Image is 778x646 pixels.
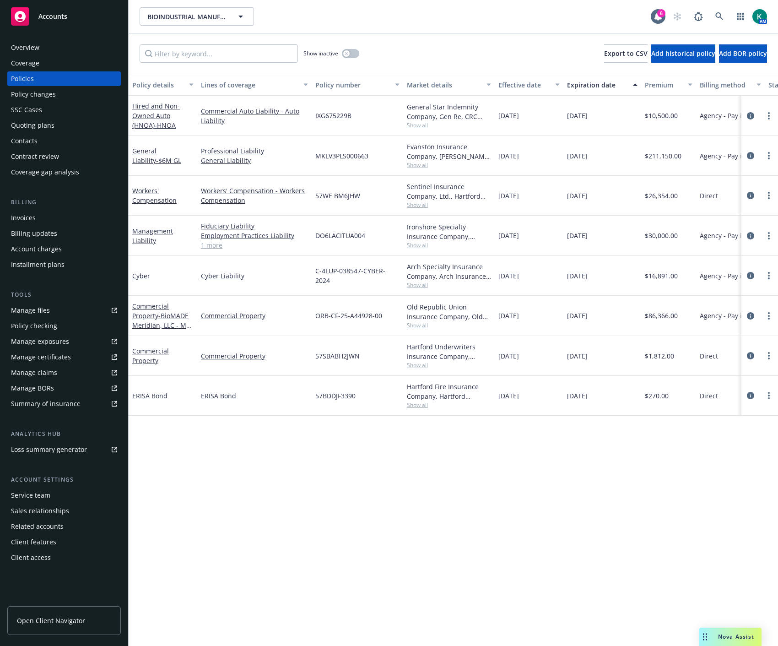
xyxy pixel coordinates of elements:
[11,381,54,396] div: Manage BORs
[11,488,50,503] div: Service team
[700,311,758,320] span: Agency - Pay in full
[495,74,563,96] button: Effective date
[7,535,121,549] a: Client features
[407,182,491,201] div: Sentinel Insurance Company, Ltd., Hartford Insurance Group
[7,71,121,86] a: Policies
[11,149,59,164] div: Contract review
[403,74,495,96] button: Market details
[11,103,42,117] div: SSC Cases
[315,351,360,361] span: 57SBABH2JWN
[651,49,715,58] span: Add historical policy
[11,303,50,318] div: Manage files
[7,504,121,518] a: Sales relationships
[407,241,491,249] span: Show all
[745,230,756,241] a: circleInformation
[11,257,65,272] div: Installment plans
[7,429,121,439] div: Analytics hub
[498,231,519,240] span: [DATE]
[132,271,150,280] a: Cyber
[17,616,85,625] span: Open Client Navigator
[700,151,758,161] span: Agency - Pay in full
[645,111,678,120] span: $10,500.00
[201,351,308,361] a: Commercial Property
[11,211,36,225] div: Invoices
[11,550,51,565] div: Client access
[11,165,79,179] div: Coverage gap analysis
[498,271,519,281] span: [DATE]
[201,106,308,125] a: Commercial Auto Liability - Auto Liability
[700,111,758,120] span: Agency - Pay in full
[604,49,648,58] span: Export to CSV
[604,44,648,63] button: Export to CSV
[407,121,491,129] span: Show all
[407,382,491,401] div: Hartford Fire Insurance Company, Hartford Insurance Group
[315,266,400,285] span: C-4LUP-038547-CYBER-2024
[11,40,39,55] div: Overview
[201,240,308,250] a: 1 more
[407,321,491,329] span: Show all
[7,475,121,484] div: Account settings
[700,351,718,361] span: Direct
[407,361,491,369] span: Show all
[7,87,121,102] a: Policy changes
[498,351,519,361] span: [DATE]
[567,231,588,240] span: [DATE]
[651,44,715,63] button: Add historical policy
[7,103,121,117] a: SSC Cases
[11,71,34,86] div: Policies
[567,391,588,401] span: [DATE]
[132,147,181,165] a: General Liability
[7,350,121,364] a: Manage certificates
[7,118,121,133] a: Quoting plans
[710,7,729,26] a: Search
[7,396,121,411] a: Summary of insurance
[763,310,774,321] a: more
[700,191,718,201] span: Direct
[7,290,121,299] div: Tools
[201,221,308,231] a: Fiduciary Liability
[7,442,121,457] a: Loss summary generator
[407,262,491,281] div: Arch Specialty Insurance Company, Arch Insurance Company, Coalition Insurance Solutions (MGA)
[700,80,751,90] div: Billing method
[7,334,121,349] span: Manage exposures
[7,519,121,534] a: Related accounts
[7,257,121,272] a: Installment plans
[140,7,254,26] button: BIOINDUSTRIAL MANUFACTURING AND DESIGN ECOSYSTEM
[197,74,312,96] button: Lines of coverage
[132,227,173,245] a: Management Liability
[752,9,767,24] img: photo
[11,442,87,457] div: Loss summary generator
[147,12,227,22] span: BIOINDUSTRIAL MANUFACTURING AND DESIGN ECOSYSTEM
[315,191,360,201] span: 57WE BM6JHW
[312,74,403,96] button: Policy number
[745,110,756,121] a: circleInformation
[201,186,308,205] a: Workers' Compensation - Workers Compensation
[567,271,588,281] span: [DATE]
[407,401,491,409] span: Show all
[731,7,750,26] a: Switch app
[567,80,627,90] div: Expiration date
[132,311,191,339] span: - BioMADE Meridian, LLC - MN Property
[315,231,365,240] span: DO6LACITUA004
[315,311,382,320] span: ORB-CF-25-A44928-00
[201,231,308,240] a: Employment Practices Liability
[132,347,169,365] a: Commercial Property
[11,118,54,133] div: Quoting plans
[201,146,308,156] a: Professional Liability
[11,334,69,349] div: Manage exposures
[407,281,491,289] span: Show all
[201,156,308,165] a: General Liability
[11,365,57,380] div: Manage claims
[498,111,519,120] span: [DATE]
[745,350,756,361] a: circleInformation
[763,350,774,361] a: more
[11,226,57,241] div: Billing updates
[657,9,665,17] div: 6
[201,271,308,281] a: Cyber Liability
[645,231,678,240] span: $30,000.00
[132,391,167,400] a: ERISA Bond
[407,201,491,209] span: Show all
[718,633,754,641] span: Nova Assist
[700,391,718,401] span: Direct
[567,311,588,320] span: [DATE]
